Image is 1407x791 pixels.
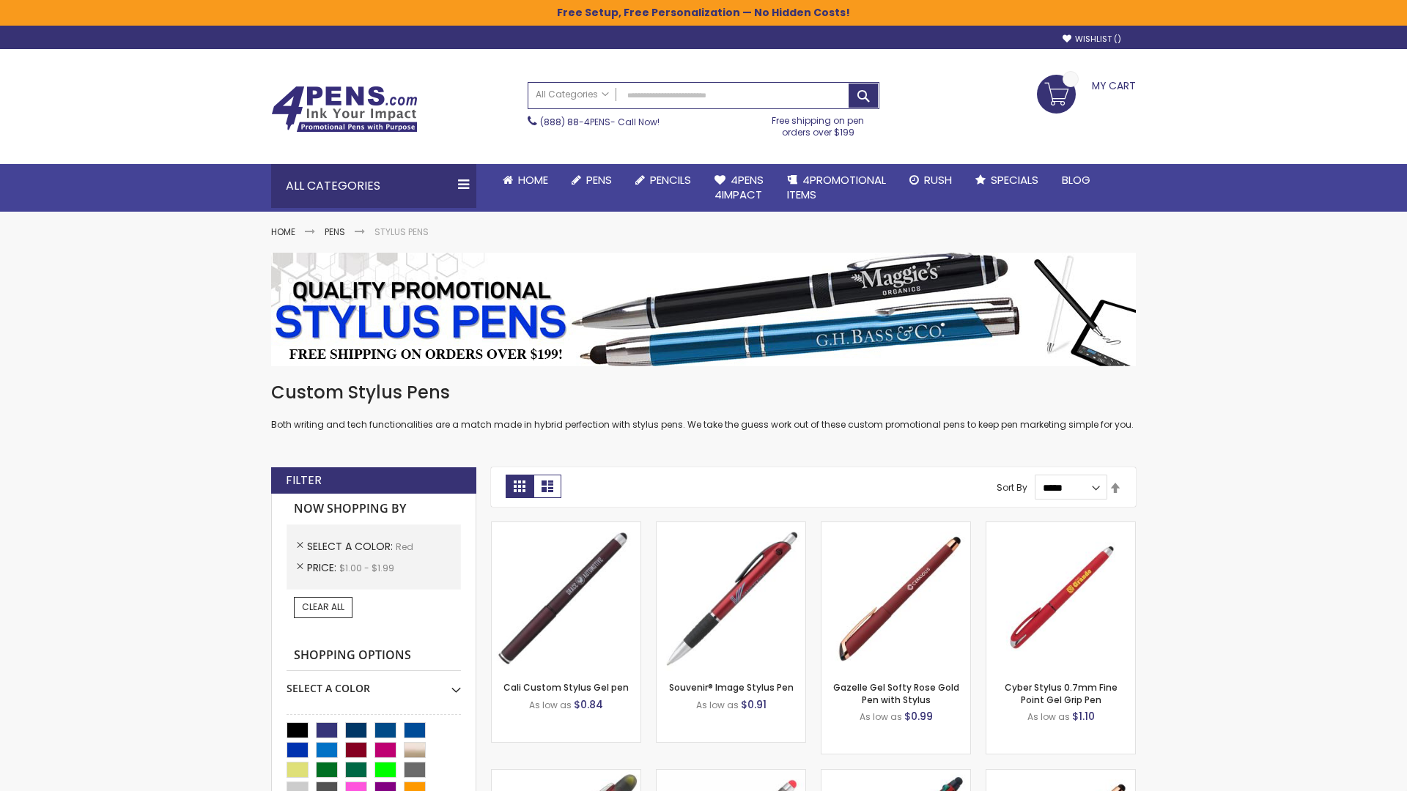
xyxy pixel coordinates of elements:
a: Home [271,226,295,238]
img: Gazelle Gel Softy Rose Gold Pen with Stylus-Red [821,522,970,671]
strong: Filter [286,472,322,489]
a: Wishlist [1063,34,1121,45]
span: 4PROMOTIONAL ITEMS [787,172,886,202]
h1: Custom Stylus Pens [271,381,1136,404]
a: Souvenir® Image Stylus Pen-Red [657,521,805,534]
span: Pens [586,172,612,187]
a: Rush [898,164,964,196]
span: - Call Now! [540,116,660,128]
a: Souvenir® Jalan Highlighter Stylus Pen Combo-Red [492,769,640,781]
strong: Grid [506,475,533,498]
a: Cyber Stylus 0.7mm Fine Point Gel Grip Pen [1005,681,1118,705]
span: As low as [860,710,902,723]
a: Home [491,164,560,196]
span: As low as [696,699,739,711]
span: $1.10 [1072,709,1095,724]
a: Specials [964,164,1050,196]
a: Clear All [294,597,352,617]
span: $0.84 [574,697,603,712]
span: Rush [924,172,952,187]
a: Gazelle Gel Softy Rose Gold Pen with Stylus-Red [821,521,970,534]
span: All Categories [536,89,609,100]
span: $0.91 [741,697,767,712]
span: Pencils [650,172,691,187]
span: $1.00 - $1.99 [339,562,394,574]
span: As low as [1027,710,1070,723]
div: All Categories [271,164,476,208]
a: Pens [325,226,345,238]
a: (888) 88-4PENS [540,116,610,128]
strong: Shopping Options [287,640,461,672]
a: Islander Softy Gel with Stylus - ColorJet Imprint-Red [657,769,805,781]
a: Gazelle Gel Softy Rose Gold Pen with Stylus - ColorJet-Red [986,769,1135,781]
img: Cali Custom Stylus Gel pen-Red [492,522,640,671]
img: Cyber Stylus 0.7mm Fine Point Gel Grip Pen-Red [986,522,1135,671]
span: Specials [991,172,1038,187]
span: Price [307,560,339,575]
a: Cali Custom Stylus Gel pen-Red [492,521,640,534]
a: Gazelle Gel Softy Rose Gold Pen with Stylus [833,681,959,705]
div: Free shipping on pen orders over $199 [757,109,880,138]
a: Blog [1050,164,1102,196]
span: Clear All [302,601,344,613]
a: Pencils [624,164,703,196]
span: Blog [1062,172,1090,187]
a: Cali Custom Stylus Gel pen [503,681,629,694]
a: All Categories [528,83,616,107]
div: Select A Color [287,671,461,696]
span: $0.99 [904,709,933,724]
strong: Now Shopping by [287,494,461,524]
span: Select A Color [307,539,396,554]
a: Cyber Stylus 0.7mm Fine Point Gel Grip Pen-Red [986,521,1135,534]
a: Souvenir® Image Stylus Pen [669,681,794,694]
a: Orbitor 4 Color Assorted Ink Metallic Stylus Pens-Red [821,769,970,781]
span: 4Pens 4impact [714,172,764,202]
img: 4Pens Custom Pens and Promotional Products [271,86,418,133]
a: Pens [560,164,624,196]
span: As low as [529,699,572,711]
div: Both writing and tech functionalities are a match made in hybrid perfection with stylus pens. We ... [271,381,1136,431]
a: 4PROMOTIONALITEMS [775,164,898,212]
a: 4Pens4impact [703,164,775,212]
strong: Stylus Pens [374,226,429,238]
img: Stylus Pens [271,253,1136,366]
img: Souvenir® Image Stylus Pen-Red [657,522,805,671]
span: Red [396,541,413,553]
label: Sort By [997,481,1027,494]
span: Home [518,172,548,187]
